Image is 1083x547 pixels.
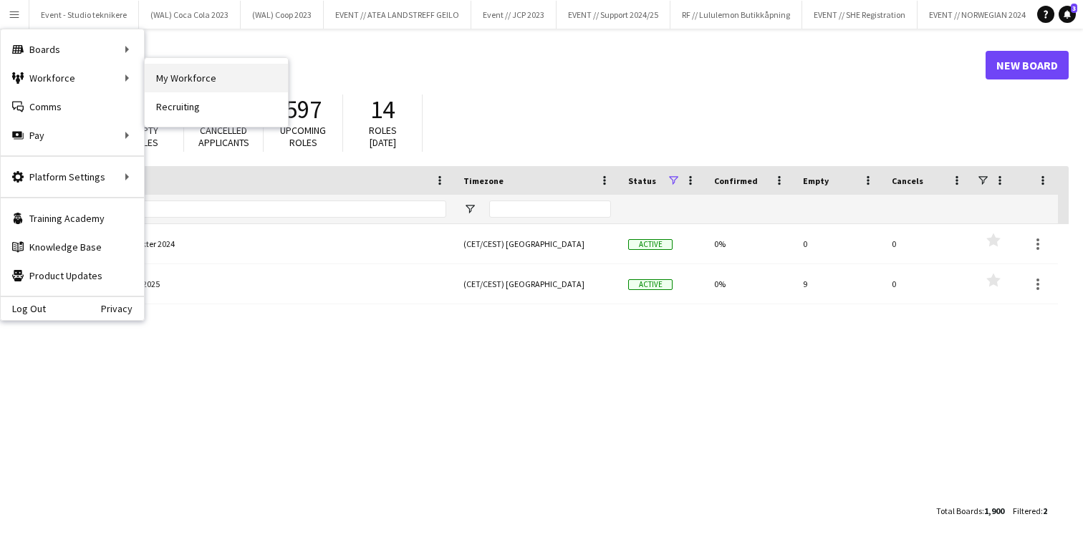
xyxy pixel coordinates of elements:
[471,1,557,29] button: Event // JCP 2023
[1071,4,1077,13] span: 3
[1,35,144,64] div: Boards
[369,124,397,149] span: Roles [DATE]
[794,224,883,263] div: 0
[1059,6,1076,23] a: 3
[1,64,144,92] div: Workforce
[1,92,144,121] a: Comms
[455,224,620,263] div: (CET/CEST) [GEOGRAPHIC_DATA]
[892,175,923,186] span: Cancels
[1,163,144,191] div: Platform Settings
[670,1,802,29] button: RF // Lululemon Butikkåpning
[628,279,673,290] span: Active
[706,264,794,304] div: 0%
[145,92,288,121] a: Recruiting
[628,175,656,186] span: Status
[370,94,395,125] span: 14
[1,121,144,150] div: Pay
[198,124,249,149] span: Cancelled applicants
[1043,505,1047,516] span: 2
[145,64,288,92] a: My Workforce
[1013,505,1041,516] span: Filtered
[455,264,620,304] div: (CET/CEST) [GEOGRAPHIC_DATA]
[489,200,611,218] input: Timezone Filter Input
[101,303,144,314] a: Privacy
[918,1,1038,29] button: EVENT // NORWEGIAN 2024
[34,264,446,304] a: Event // interne prosjekter 2025
[986,51,1069,79] a: New Board
[324,1,471,29] button: EVENT // ATEA LANDSTREFF GEILO
[280,124,326,149] span: Upcoming roles
[557,1,670,29] button: EVENT // Support 2024/25
[936,497,1004,525] div: :
[463,203,476,216] button: Open Filter Menu
[628,239,673,250] span: Active
[794,264,883,304] div: 9
[1,261,144,290] a: Product Updates
[802,1,918,29] button: EVENT // SHE Registration
[285,94,322,125] span: 597
[1,204,144,233] a: Training Academy
[29,1,139,29] button: Event - Studio teknikere
[59,200,446,218] input: Board name Filter Input
[1013,497,1047,525] div: :
[714,175,758,186] span: Confirmed
[803,175,829,186] span: Empty
[1,233,144,261] a: Knowledge Base
[34,224,446,264] a: Event // Interne JCP prosjekter 2024
[1,303,46,314] a: Log Out
[139,1,241,29] button: (WAL) Coca Cola 2023
[706,224,794,263] div: 0%
[883,264,972,304] div: 0
[25,54,986,76] h1: Boards
[984,505,1004,516] span: 1,900
[241,1,324,29] button: (WAL) Coop 2023
[463,175,504,186] span: Timezone
[936,505,982,516] span: Total Boards
[883,224,972,263] div: 0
